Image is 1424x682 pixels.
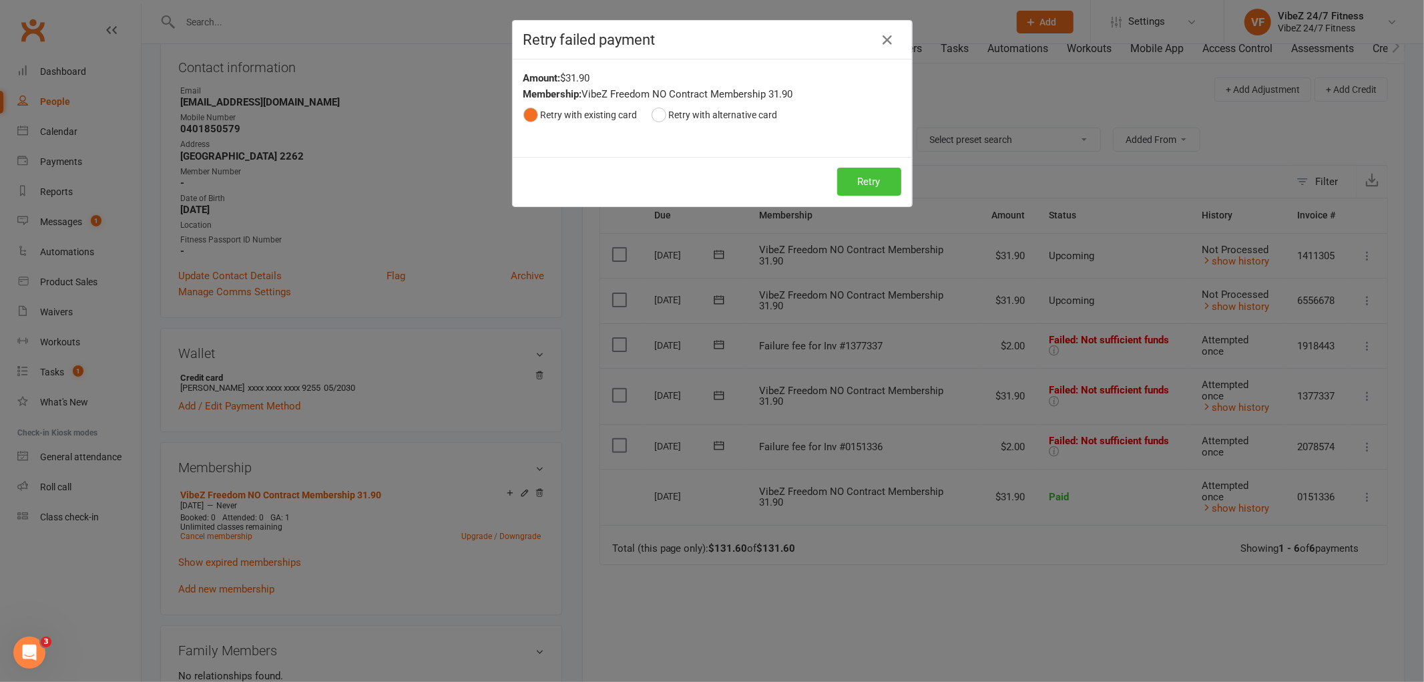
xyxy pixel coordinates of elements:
[523,88,582,100] strong: Membership:
[13,637,45,669] iframe: Intercom live chat
[523,102,638,128] button: Retry with existing card
[41,637,51,647] span: 3
[523,86,901,102] div: VibeZ Freedom NO Contract Membership 31.90
[523,72,561,84] strong: Amount:
[523,70,901,86] div: $31.90
[652,102,778,128] button: Retry with alternative card
[877,29,899,51] button: Close
[837,168,901,196] button: Retry
[523,31,901,48] h4: Retry failed payment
